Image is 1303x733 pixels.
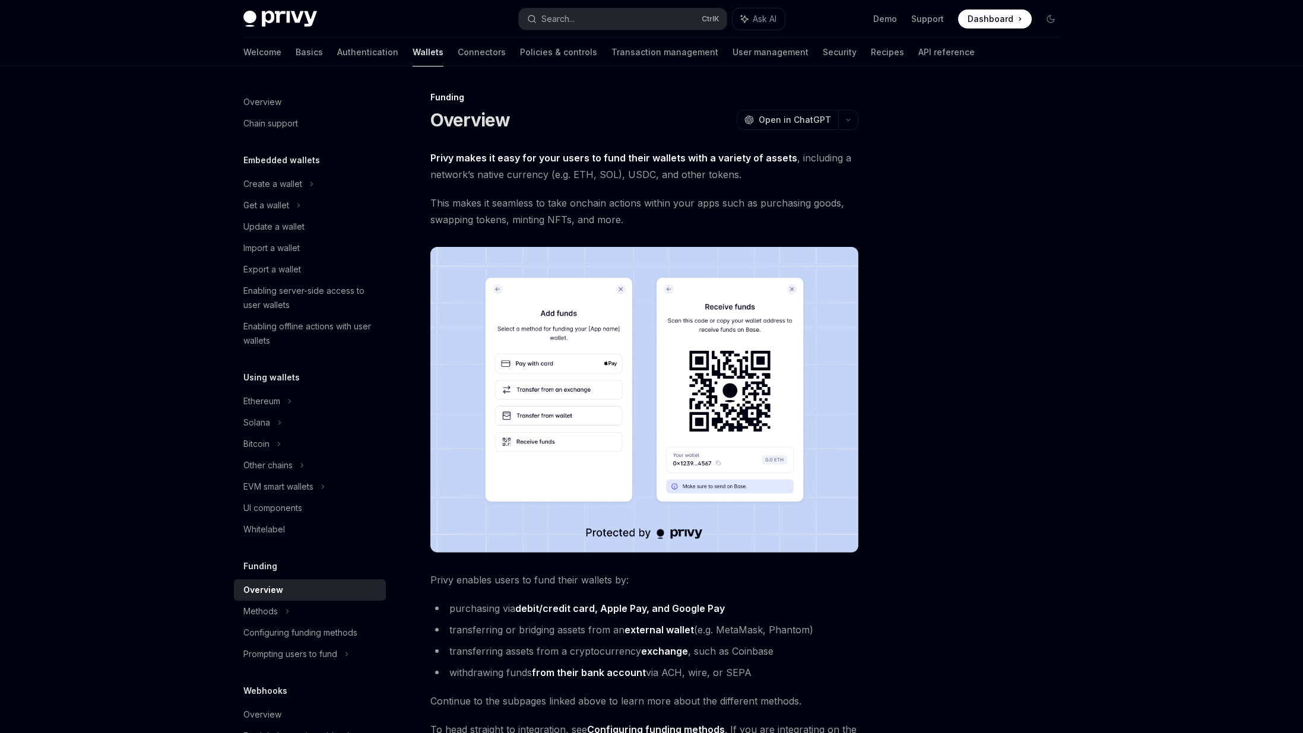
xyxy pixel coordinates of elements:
[430,600,858,617] li: purchasing via
[733,38,809,66] a: User management
[243,604,278,618] div: Methods
[234,316,386,351] a: Enabling offline actions with user wallets
[243,241,300,255] div: Import a wallet
[430,109,511,131] h1: Overview
[234,622,386,643] a: Configuring funding methods
[243,437,270,451] div: Bitcoin
[541,12,575,26] div: Search...
[243,38,281,66] a: Welcome
[624,624,694,636] strong: external wallet
[243,220,305,234] div: Update a wallet
[702,14,719,24] span: Ctrl K
[430,91,858,103] div: Funding
[243,284,379,312] div: Enabling server-side access to user wallets
[234,519,386,540] a: Whitelabel
[430,247,858,553] img: images/Funding.png
[243,501,302,515] div: UI components
[430,621,858,638] li: transferring or bridging assets from an (e.g. MetaMask, Phantom)
[871,38,904,66] a: Recipes
[753,13,776,25] span: Ask AI
[430,152,797,164] strong: Privy makes it easy for your users to fund their wallets with a variety of assets
[243,116,298,131] div: Chain support
[243,480,313,494] div: EVM smart wallets
[911,13,944,25] a: Support
[234,216,386,237] a: Update a wallet
[243,177,302,191] div: Create a wallet
[243,153,320,167] h5: Embedded wallets
[234,497,386,519] a: UI components
[243,394,280,408] div: Ethereum
[243,684,287,698] h5: Webhooks
[430,150,858,183] span: , including a network’s native currency (e.g. ETH, SOL), USDC, and other tokens.
[759,114,831,126] span: Open in ChatGPT
[243,11,317,27] img: dark logo
[234,91,386,113] a: Overview
[243,626,357,640] div: Configuring funding methods
[243,319,379,348] div: Enabling offline actions with user wallets
[413,38,443,66] a: Wallets
[958,9,1032,28] a: Dashboard
[918,38,975,66] a: API reference
[234,113,386,134] a: Chain support
[515,602,725,615] a: debit/credit card, Apple Pay, and Google Pay
[737,110,838,130] button: Open in ChatGPT
[430,643,858,659] li: transferring assets from a cryptocurrency , such as Coinbase
[641,645,688,657] strong: exchange
[243,583,283,597] div: Overview
[243,458,293,472] div: Other chains
[430,572,858,588] span: Privy enables users to fund their wallets by:
[532,667,646,679] a: from their bank account
[243,262,301,277] div: Export a wallet
[234,237,386,259] a: Import a wallet
[243,522,285,537] div: Whitelabel
[430,664,858,681] li: withdrawing funds via ACH, wire, or SEPA
[243,647,337,661] div: Prompting users to fund
[234,579,386,601] a: Overview
[243,707,281,722] div: Overview
[458,38,506,66] a: Connectors
[611,38,718,66] a: Transaction management
[243,95,281,109] div: Overview
[234,280,386,316] a: Enabling server-side access to user wallets
[520,38,597,66] a: Policies & controls
[823,38,857,66] a: Security
[243,198,289,212] div: Get a wallet
[1041,9,1060,28] button: Toggle dark mode
[430,195,858,228] span: This makes it seamless to take onchain actions within your apps such as purchasing goods, swappin...
[296,38,323,66] a: Basics
[337,38,398,66] a: Authentication
[243,559,277,573] h5: Funding
[968,13,1013,25] span: Dashboard
[234,704,386,725] a: Overview
[641,645,688,658] a: exchange
[873,13,897,25] a: Demo
[430,693,858,709] span: Continue to the subpages linked above to learn more about the different methods.
[243,415,270,430] div: Solana
[733,8,785,30] button: Ask AI
[243,370,300,385] h5: Using wallets
[234,259,386,280] a: Export a wallet
[519,8,727,30] button: Search...CtrlK
[624,624,694,636] a: external wallet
